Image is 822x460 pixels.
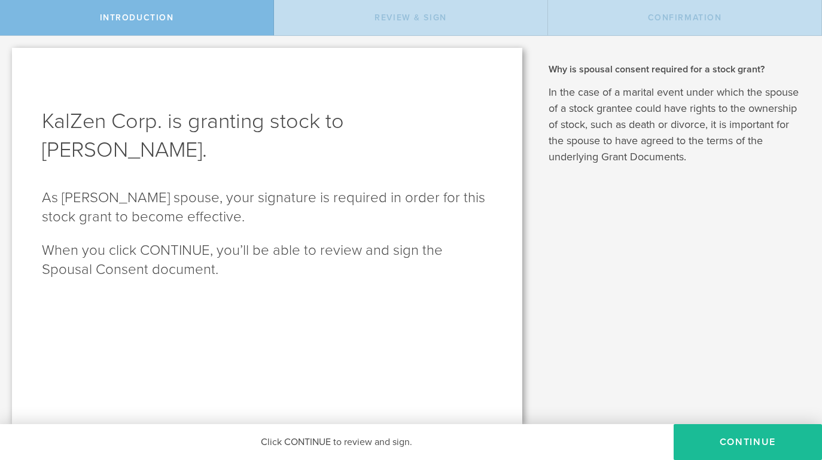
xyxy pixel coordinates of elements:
span: Confirmation [648,13,722,23]
h1: KalZen Corp. is granting stock to [PERSON_NAME]. [42,107,492,164]
h2: Why is spousal consent required for a stock grant? [549,63,804,76]
p: When you click CONTINUE, you’ll be able to review and sign the Spousal Consent document. [42,241,492,279]
p: In the case of a marital event under which the spouse of a stock grantee could have rights to the... [549,84,804,165]
p: As [PERSON_NAME] spouse, your signature is required in order for this stock grant to become effec... [42,188,492,227]
span: Introduction [100,13,174,23]
span: Review & Sign [375,13,447,23]
button: CONTINUE [674,424,822,460]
